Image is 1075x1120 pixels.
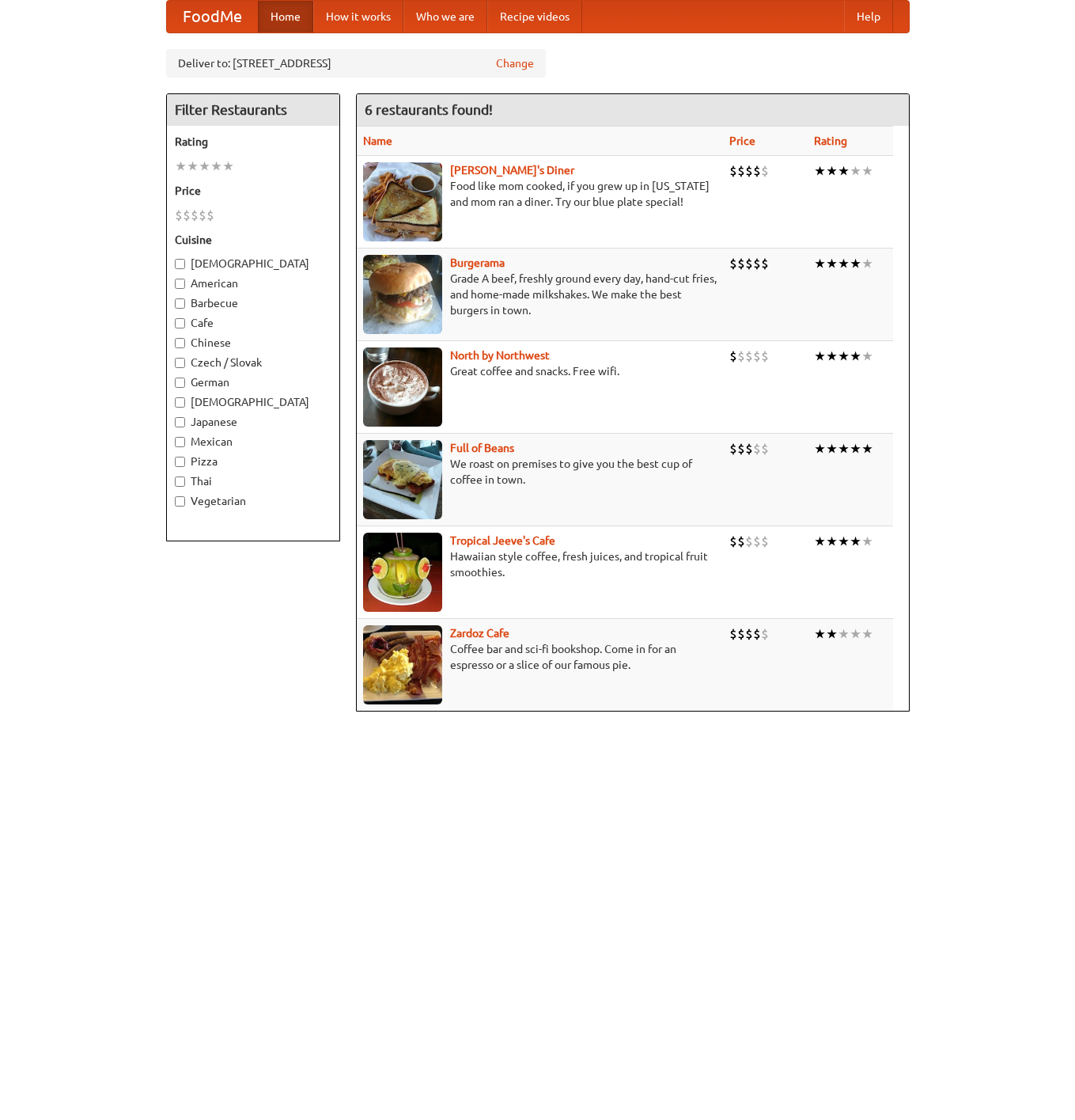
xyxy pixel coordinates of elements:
[175,437,185,447] input: Mexican
[814,135,847,147] a: Rating
[363,135,392,147] a: Name
[175,394,331,410] label: [DEMOGRAPHIC_DATA]
[175,134,331,150] h5: Rating
[183,207,191,224] li: $
[814,255,826,272] li: ★
[175,335,331,351] label: Chinese
[737,255,745,272] li: $
[363,549,717,580] p: Hawaiian style coffee, fresh juices, and tropical fruit smoothies.
[363,363,717,379] p: Great coffee and snacks. Free wifi.
[745,255,753,272] li: $
[753,255,761,272] li: $
[729,135,755,147] a: Price
[363,271,717,318] p: Grade A beef, freshly ground every day, hand-cut fries, and home-made milkshakes. We make the bes...
[814,533,826,550] li: ★
[450,164,574,177] a: [PERSON_NAME]'s Diner
[199,158,210,175] li: ★
[175,434,331,450] label: Mexican
[729,533,737,550] li: $
[450,627,509,640] b: Zardoz Cafe
[745,162,753,180] li: $
[814,440,826,457] li: ★
[737,162,745,180] li: $
[187,158,199,175] li: ★
[737,347,745,365] li: $
[258,1,313,32] a: Home
[175,298,185,309] input: Barbecue
[175,279,185,289] input: American
[745,533,753,550] li: $
[167,94,339,126] h4: Filter Restaurants
[175,378,185,388] input: German
[838,347,850,365] li: ★
[861,440,873,457] li: ★
[826,625,838,643] li: ★
[814,162,826,180] li: ★
[450,349,550,362] a: North by Northwest
[861,162,873,180] li: ★
[313,1,403,32] a: How it works
[175,259,185,269] input: [DEMOGRAPHIC_DATA]
[850,533,861,550] li: ★
[450,256,505,269] a: Burgerama
[363,533,442,612] img: jeeves.jpg
[365,102,493,117] ng-pluralize: 6 restaurants found!
[850,440,861,457] li: ★
[175,275,331,291] label: American
[175,315,331,331] label: Cafe
[850,347,861,365] li: ★
[210,158,222,175] li: ★
[175,358,185,368] input: Czech / Slovak
[199,207,206,224] li: $
[761,162,769,180] li: $
[175,318,185,328] input: Cafe
[826,533,838,550] li: ★
[175,414,331,430] label: Japanese
[363,255,442,334] img: burgerama.jpg
[761,533,769,550] li: $
[838,162,850,180] li: ★
[753,347,761,365] li: $
[838,255,850,272] li: ★
[175,158,187,175] li: ★
[175,295,331,311] label: Barbecue
[403,1,487,32] a: Who we are
[826,255,838,272] li: ★
[166,49,546,78] div: Deliver to: [STREET_ADDRESS]
[206,207,214,224] li: $
[761,347,769,365] li: $
[814,347,826,365] li: ★
[450,534,555,547] a: Tropical Jeeve's Cafe
[496,55,534,71] a: Change
[814,625,826,643] li: ★
[175,256,331,271] label: [DEMOGRAPHIC_DATA]
[363,440,442,519] img: beans.jpg
[175,207,183,224] li: $
[175,232,331,248] h5: Cuisine
[861,347,873,365] li: ★
[450,442,514,454] a: Full of Beans
[729,162,737,180] li: $
[363,625,442,704] img: zardoz.jpg
[729,347,737,365] li: $
[753,625,761,643] li: $
[838,533,850,550] li: ★
[826,440,838,457] li: ★
[175,355,331,370] label: Czech / Slovak
[175,397,185,408] input: [DEMOGRAPHIC_DATA]
[175,476,185,487] input: Thai
[737,625,745,643] li: $
[745,347,753,365] li: $
[363,456,717,488] p: We roast on premises to give you the best cup of coffee in town.
[175,457,185,467] input: Pizza
[838,440,850,457] li: ★
[850,162,861,180] li: ★
[175,374,331,390] label: German
[175,338,185,348] input: Chinese
[363,641,717,673] p: Coffee bar and sci-fi bookshop. Come in for an espresso or a slice of our famous pie.
[363,178,717,210] p: Food like mom cooked, if you grew up in [US_STATE] and mom ran a diner. Try our blue plate special!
